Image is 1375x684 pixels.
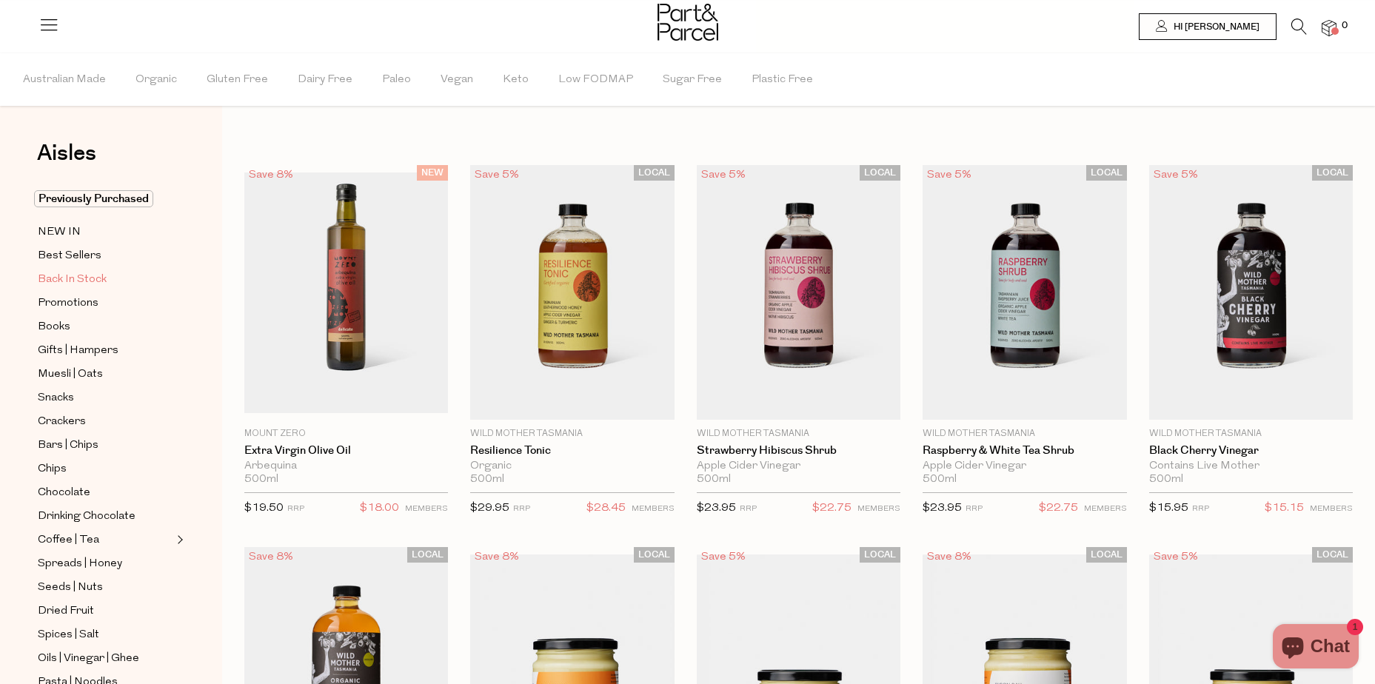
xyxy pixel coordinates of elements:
span: $29.95 [470,503,509,514]
inbox-online-store-chat: Shopify online store chat [1268,624,1363,672]
span: Sugar Free [663,54,722,106]
button: Expand/Collapse Coffee | Tea [173,531,184,549]
small: RRP [740,505,757,513]
a: Chips [38,460,173,478]
div: Save 8% [244,165,298,185]
div: Apple Cider Vinegar [697,460,900,473]
span: Bars | Chips [38,437,98,455]
div: Save 5% [1149,547,1202,567]
span: LOCAL [1312,547,1353,563]
a: Resilience Tonic [470,444,674,457]
span: Chips [38,460,67,478]
span: Spices | Salt [38,626,99,644]
img: Raspberry & White Tea Shrub [923,165,1126,420]
a: Gifts | Hampers [38,341,173,360]
span: Australian Made [23,54,106,106]
span: 0 [1338,19,1351,33]
span: Gifts | Hampers [38,342,118,360]
span: Oils | Vinegar | Ghee [38,650,139,668]
a: Oils | Vinegar | Ghee [38,649,173,668]
small: MEMBERS [1084,505,1127,513]
div: Save 5% [1149,165,1202,185]
a: Strawberry Hibiscus Shrub [697,444,900,457]
span: Books [38,318,70,336]
a: Muesli | Oats [38,365,173,383]
span: Organic [136,54,177,106]
span: Spreads | Honey [38,555,122,573]
span: 500ml [697,473,731,486]
span: Promotions [38,295,98,312]
div: Contains Live Mother [1149,460,1353,473]
div: Arbequina [244,460,448,473]
small: MEMBERS [632,505,675,513]
a: NEW IN [38,223,173,241]
a: Seeds | Nuts [38,578,173,597]
a: Coffee | Tea [38,531,173,549]
span: Best Sellers [38,247,101,265]
span: $22.75 [812,499,852,518]
span: Vegan [441,54,473,106]
span: $28.45 [586,499,626,518]
img: Strawberry Hibiscus Shrub [697,165,900,420]
p: Wild Mother Tasmania [1149,427,1353,440]
span: LOCAL [407,547,448,563]
span: Snacks [38,389,74,407]
span: NEW [417,165,448,181]
span: Keto [503,54,529,106]
span: 500ml [470,473,504,486]
a: Books [38,318,173,336]
small: MEMBERS [1310,505,1353,513]
a: Bars | Chips [38,436,173,455]
a: Aisles [37,142,96,179]
span: Previously Purchased [34,190,153,207]
a: Extra Virgin Olive Oil [244,444,448,457]
span: $15.15 [1265,499,1304,518]
a: Best Sellers [38,247,173,265]
img: Part&Parcel [658,4,718,41]
small: RRP [1192,505,1209,513]
span: LOCAL [860,165,900,181]
span: Dried Fruit [38,603,94,620]
span: Seeds | Nuts [38,579,103,597]
a: Black Cherry Vinegar [1149,444,1353,457]
a: Raspberry & White Tea Shrub [923,444,1126,457]
div: Save 5% [697,547,750,567]
small: RRP [966,505,983,513]
a: Spreads | Honey [38,554,173,573]
span: Coffee | Tea [38,532,99,549]
p: Wild Mother Tasmania [470,427,674,440]
a: Promotions [38,294,173,312]
span: Crackers [38,413,86,431]
div: Save 5% [470,165,523,185]
span: $22.75 [1039,499,1078,518]
small: RRP [287,505,304,513]
span: Gluten Free [207,54,268,106]
a: 0 [1322,20,1336,36]
span: $23.95 [697,503,736,514]
a: Snacks [38,389,173,407]
p: Wild Mother Tasmania [697,427,900,440]
span: LOCAL [634,547,675,563]
a: Hi [PERSON_NAME] [1139,13,1277,40]
span: LOCAL [1312,165,1353,181]
div: Save 8% [244,547,298,567]
small: MEMBERS [857,505,900,513]
a: Back In Stock [38,270,173,289]
span: LOCAL [634,165,675,181]
span: Chocolate [38,484,90,502]
span: 500ml [923,473,957,486]
span: Plastic Free [752,54,813,106]
small: MEMBERS [405,505,448,513]
a: Crackers [38,412,173,431]
span: Paleo [382,54,411,106]
div: Save 8% [470,547,523,567]
a: Previously Purchased [38,190,173,208]
p: Wild Mother Tasmania [923,427,1126,440]
span: $15.95 [1149,503,1188,514]
span: Back In Stock [38,271,107,289]
div: Save 8% [923,547,976,567]
p: Mount Zero [244,427,448,440]
span: $23.95 [923,503,962,514]
div: Apple Cider Vinegar [923,460,1126,473]
div: Save 5% [697,165,750,185]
